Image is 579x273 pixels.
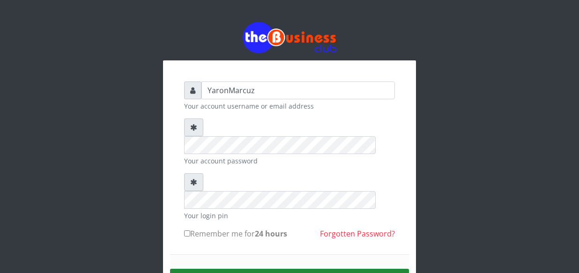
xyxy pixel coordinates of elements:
b: 24 hours [255,229,287,239]
a: Forgotten Password? [320,229,395,239]
input: Remember me for24 hours [184,230,190,236]
small: Your login pin [184,211,395,221]
input: Username or email address [201,81,395,99]
label: Remember me for [184,228,287,239]
small: Your account password [184,156,395,166]
small: Your account username or email address [184,101,395,111]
